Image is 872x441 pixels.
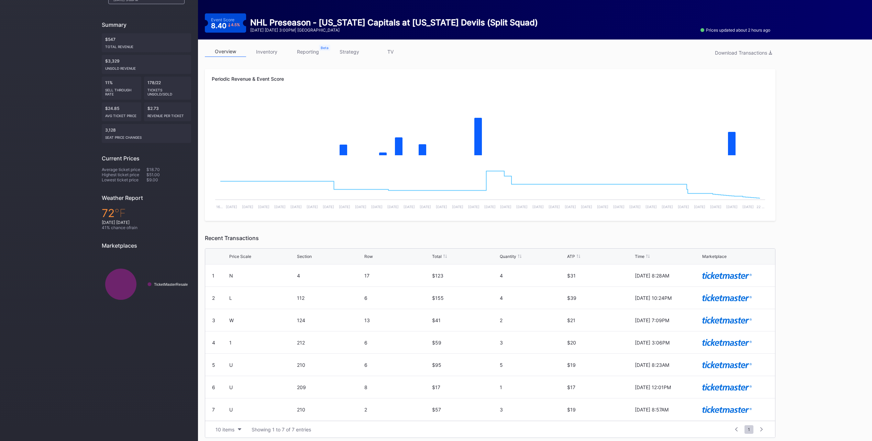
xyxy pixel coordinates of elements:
[212,407,215,412] div: 7
[147,85,188,96] div: Tickets Unsold/Sold
[500,295,566,301] div: 4
[567,340,633,346] div: $20
[432,407,498,412] div: $57
[212,295,215,301] div: 2
[297,384,363,390] div: 209
[290,205,302,209] text: [DATE]
[146,172,191,177] div: $51.00
[274,205,286,209] text: [DATE]
[212,425,245,434] button: 10 items
[323,205,334,209] text: [DATE]
[645,205,657,209] text: [DATE]
[114,206,126,220] span: ℉
[212,362,215,368] div: 5
[329,46,370,57] a: strategy
[404,205,415,209] text: [DATE]
[702,272,752,279] img: ticketmaster.svg
[629,205,641,209] text: [DATE]
[702,361,752,368] img: ticketmaster.svg
[102,177,146,182] div: Lowest ticket price
[212,76,769,82] div: Periodic Revenue & Event Score
[635,273,701,279] div: [DATE] 8:28AM
[702,339,752,346] img: ticketmaster.svg
[744,425,753,434] span: 1
[726,205,738,209] text: [DATE]
[635,384,701,390] div: [DATE] 12:01PM
[500,205,511,209] text: [DATE]
[436,205,447,209] text: [DATE]
[216,205,223,209] text: 16…
[102,155,191,162] div: Current Prices
[635,340,701,346] div: [DATE] 3:06PM
[146,167,191,172] div: $18.70
[212,317,215,323] div: 3
[297,362,363,368] div: 210
[364,384,430,390] div: 8
[711,48,775,57] button: Download Transactions
[549,205,560,209] text: [DATE]
[702,294,752,301] img: ticketmaster.svg
[420,205,431,209] text: [DATE]
[432,254,442,259] div: Total
[370,46,411,57] a: TV
[452,205,463,209] text: [DATE]
[229,384,295,390] div: U
[432,340,498,346] div: $59
[212,94,769,162] svg: Chart title
[102,242,191,249] div: Marketplaces
[635,317,701,323] div: [DATE] 7:09PM
[702,254,727,259] div: Marketplace
[715,50,772,56] div: Download Transactions
[500,273,566,279] div: 4
[297,317,363,323] div: 124
[742,205,754,209] text: [DATE]
[229,254,251,259] div: Price Scale
[252,427,311,432] div: Showing 1 to 7 of 7 entries
[229,362,295,368] div: U
[635,254,644,259] div: Time
[297,295,363,301] div: 112
[154,282,188,286] text: TicketMasterResale
[484,205,496,209] text: [DATE]
[565,205,576,209] text: [DATE]
[613,205,625,209] text: [DATE]
[364,407,430,412] div: 2
[231,23,240,27] div: 4.5 %
[102,206,191,220] div: 72
[432,384,498,390] div: $17
[105,42,188,49] div: Total Revenue
[635,295,701,301] div: [DATE] 10:24PM
[567,254,575,259] div: ATP
[635,362,701,368] div: [DATE] 8:23AM
[364,254,373,259] div: Row
[146,177,191,182] div: $9.00
[212,384,215,390] div: 6
[700,27,770,33] div: Prices updated about 2 hours ago
[258,205,269,209] text: [DATE]
[102,225,191,230] div: 41 % chance of rain
[216,427,234,432] div: 10 items
[212,162,769,214] svg: Chart title
[102,77,141,100] div: 11%
[702,317,752,323] img: ticketmaster.svg
[211,22,240,29] div: 8.40
[229,273,295,279] div: N
[102,167,146,172] div: Average ticket price
[567,273,633,279] div: $31
[567,384,633,390] div: $17
[662,205,673,209] text: [DATE]
[364,340,430,346] div: 6
[567,295,633,301] div: $39
[500,384,566,390] div: 1
[144,77,191,100] div: 178/22
[105,64,188,70] div: Unsold Revenue
[250,27,538,33] div: [DATE] [DATE] 3:00PM | [GEOGRAPHIC_DATA]
[597,205,608,209] text: [DATE]
[297,273,363,279] div: 4
[500,362,566,368] div: 5
[229,407,295,412] div: U
[102,254,191,314] svg: Chart title
[147,111,188,118] div: Revenue per ticket
[516,205,528,209] text: [DATE]
[102,220,191,225] div: [DATE] [DATE]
